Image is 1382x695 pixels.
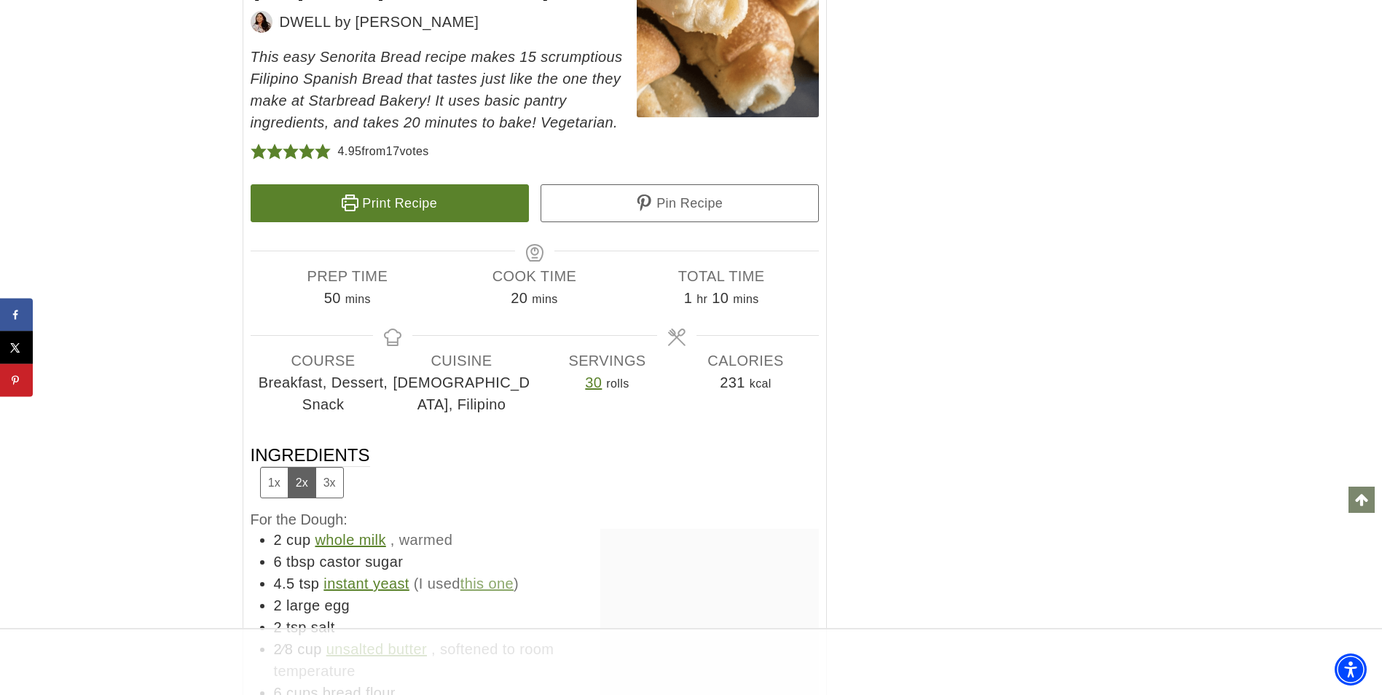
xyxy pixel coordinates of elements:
span: For the Dough: [251,511,348,527]
span: 231 [720,374,745,390]
span: 10 [712,290,729,306]
span: castor sugar [319,554,403,570]
span: Calories [677,350,815,372]
span: mins [532,293,557,305]
span: 17 [386,145,400,157]
span: tsp [286,619,307,635]
span: 4.95 [338,145,362,157]
span: 50 [324,290,341,306]
span: Breakfast, Dessert, Snack [254,372,393,415]
em: This easy Senorita Bread recipe makes 15 scrumptious Filipino Spanish Bread that tastes just like... [251,49,623,130]
span: Course [254,350,393,372]
span: Rate this recipe 2 out of 5 stars [267,141,283,162]
span: [DEMOGRAPHIC_DATA], Filipino [393,372,531,415]
span: large [286,597,320,613]
span: tbsp [286,554,315,570]
span: Ingredients [251,444,370,498]
a: Adjust recipe servings [585,374,602,390]
span: Rate this recipe 4 out of 5 stars [299,141,315,162]
a: whole milk [315,532,385,548]
span: Total Time [628,265,815,287]
span: 4.5 [274,576,295,592]
a: instant yeast [323,576,409,592]
div: from votes [338,141,429,162]
span: 1 [684,290,693,306]
span: kcal [750,377,772,390]
span: , warmed [390,532,452,548]
span: (I used ) [414,576,519,592]
span: mins [733,293,758,305]
div: Accessibility Menu [1335,653,1367,686]
span: tsp [299,576,319,592]
span: 20 [511,290,527,306]
span: Rate this recipe 3 out of 5 stars [283,141,299,162]
span: Servings [538,350,677,372]
span: Rate this recipe 1 out of 5 stars [251,141,267,162]
span: Rate this recipe 5 out of 5 stars [315,141,331,162]
a: Print Recipe [251,184,529,222]
a: Scroll to top [1348,487,1375,513]
span: mins [345,293,371,305]
span: DWELL by [PERSON_NAME] [280,11,479,33]
span: 2 [274,532,283,548]
span: cup [286,532,310,548]
button: Adjust servings by 2x [288,468,315,498]
span: hr [696,293,707,305]
a: Pin Recipe [541,184,819,222]
a: this one [460,576,514,592]
span: salt [311,619,335,635]
span: rolls [606,377,629,390]
button: Adjust servings by 1x [261,468,288,498]
span: Cuisine [393,350,531,372]
span: Prep Time [254,265,441,287]
span: Cook Time [441,265,628,287]
span: 2 [274,619,283,635]
button: Adjust servings by 3x [315,468,343,498]
span: egg [324,597,350,613]
span: 6 [274,554,283,570]
span: 2 [274,597,283,613]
